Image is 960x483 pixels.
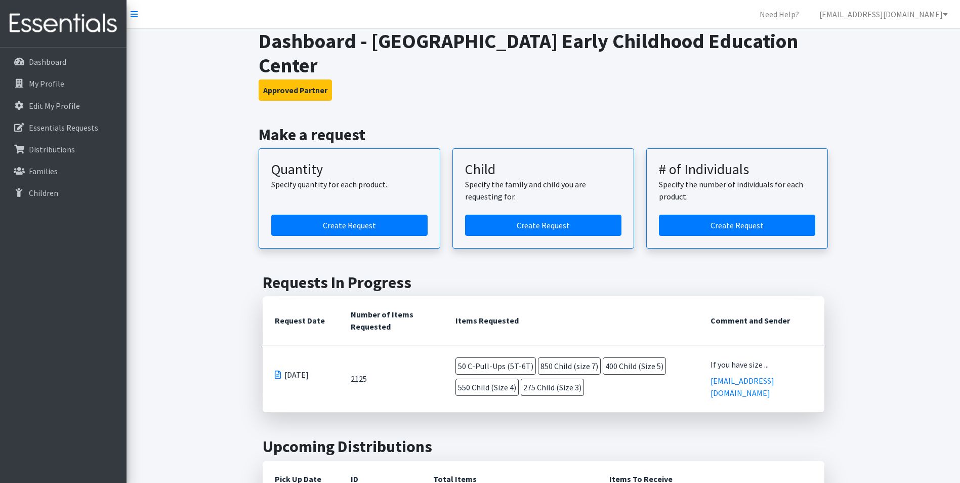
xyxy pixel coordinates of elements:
p: Dashboard [29,57,66,67]
th: Number of Items Requested [339,296,443,345]
span: 50 C-Pull-Ups (5T-6T) [455,357,536,375]
span: 275 Child (Size 3) [521,379,584,396]
h3: # of Individuals [659,161,815,178]
span: 550 Child (Size 4) [455,379,519,396]
button: Approved Partner [259,79,332,101]
a: Essentials Requests [4,117,122,138]
span: 850 Child (size 7) [538,357,601,375]
a: Distributions [4,139,122,159]
th: Comment and Sender [698,296,824,345]
img: HumanEssentials [4,7,122,41]
span: 400 Child (Size 5) [603,357,666,375]
th: Request Date [263,296,339,345]
p: Distributions [29,144,75,154]
a: Create a request for a child or family [465,215,621,236]
a: My Profile [4,73,122,94]
h3: Child [465,161,621,178]
a: Create a request by number of individuals [659,215,815,236]
h1: Dashboard - [GEOGRAPHIC_DATA] Early Childhood Education Center [259,29,828,77]
a: [EMAIL_ADDRESS][DOMAIN_NAME] [711,376,774,398]
p: Families [29,166,58,176]
a: Edit My Profile [4,96,122,116]
div: If you have size ... [711,358,812,371]
td: 2125 [339,345,443,413]
p: Children [29,188,58,198]
a: Families [4,161,122,181]
p: Edit My Profile [29,101,80,111]
p: Essentials Requests [29,123,98,133]
th: Items Requested [443,296,699,345]
a: [EMAIL_ADDRESS][DOMAIN_NAME] [811,4,956,24]
p: My Profile [29,78,64,89]
a: Create a request by quantity [271,215,428,236]
span: [DATE] [284,369,309,381]
h3: Quantity [271,161,428,178]
h2: Requests In Progress [263,273,824,292]
p: Specify the family and child you are requesting for. [465,178,621,203]
p: Specify the number of individuals for each product. [659,178,815,203]
a: Children [4,183,122,203]
h2: Make a request [259,125,828,144]
a: Need Help? [752,4,807,24]
h2: Upcoming Distributions [263,437,824,456]
a: Dashboard [4,52,122,72]
p: Specify quantity for each product. [271,178,428,190]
